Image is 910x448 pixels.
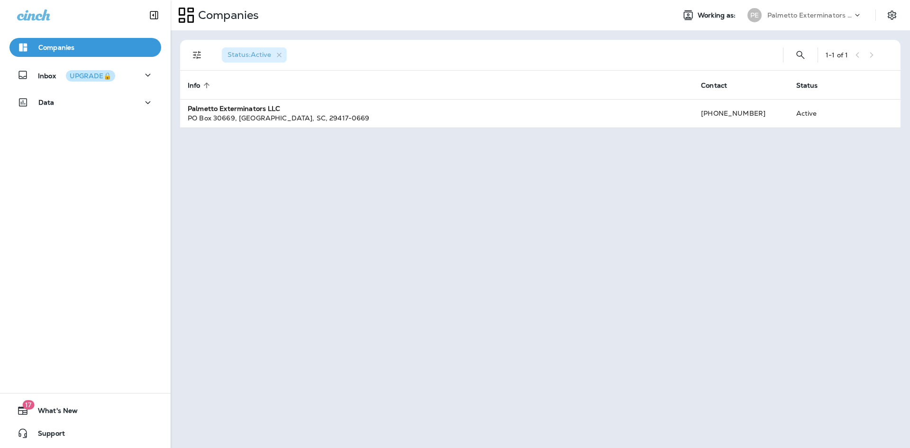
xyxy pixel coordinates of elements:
div: Status:Active [222,47,287,63]
span: 17 [22,400,34,410]
strong: Palmetto Exterminators LLC [188,104,281,113]
td: Active [789,99,849,128]
button: InboxUPGRADE🔒 [9,65,161,84]
p: Companies [38,44,74,51]
button: Settings [883,7,901,24]
button: Search Companies [791,46,810,64]
p: Companies [194,8,259,22]
span: Status [796,82,818,90]
button: Filters [188,46,207,64]
p: Inbox [38,70,115,80]
span: Info [188,82,200,90]
button: Support [9,424,161,443]
td: [PHONE_NUMBER] [693,99,788,128]
span: What's New [28,407,78,418]
span: Info [188,81,213,90]
p: Data [38,99,55,106]
span: Support [28,430,65,441]
span: Status : Active [227,50,271,59]
div: PO Box 30669 , [GEOGRAPHIC_DATA] , SC , 29417-0669 [188,113,686,123]
div: PE [747,8,762,22]
button: 17What's New [9,401,161,420]
span: Contact [701,82,727,90]
p: Palmetto Exterminators LLC [767,11,853,19]
button: UPGRADE🔒 [66,70,115,82]
span: Contact [701,81,739,90]
button: Collapse Sidebar [141,6,167,25]
div: UPGRADE🔒 [70,73,111,79]
span: Working as: [698,11,738,19]
span: Status [796,81,830,90]
button: Data [9,93,161,112]
div: 1 - 1 of 1 [826,51,848,59]
button: Companies [9,38,161,57]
